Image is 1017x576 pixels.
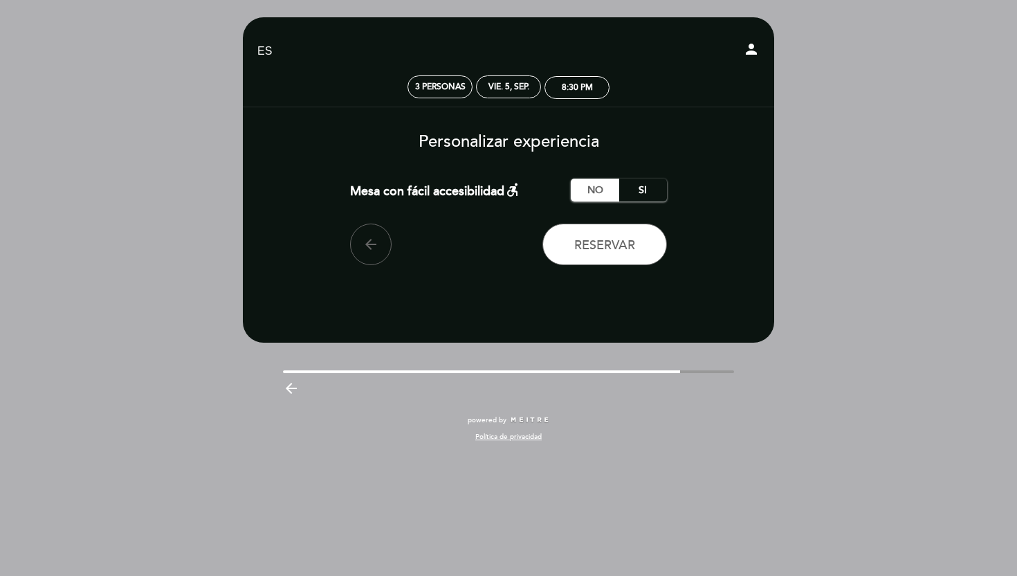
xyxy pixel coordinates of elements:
i: arrow_back [363,236,379,253]
a: [PERSON_NAME] Institute [422,33,595,71]
span: Reservar [574,237,635,253]
a: Política de privacidad [475,432,542,442]
div: vie. 5, sep. [488,82,529,92]
label: No [571,179,619,201]
span: 3 personas [415,82,466,92]
button: person [743,41,760,62]
button: Reservar [542,224,667,265]
i: person [743,41,760,57]
button: arrow_back [350,224,392,265]
i: arrow_backward [283,380,300,397]
img: MEITRE [510,417,549,424]
i: accessible_forward [504,181,521,198]
div: Mesa con fácil accesibilidad [350,179,521,201]
div: 8:30 PM [562,82,593,93]
span: Personalizar experiencia [419,132,599,152]
span: powered by [468,415,506,425]
a: powered by [468,415,549,425]
label: Si [619,179,667,201]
